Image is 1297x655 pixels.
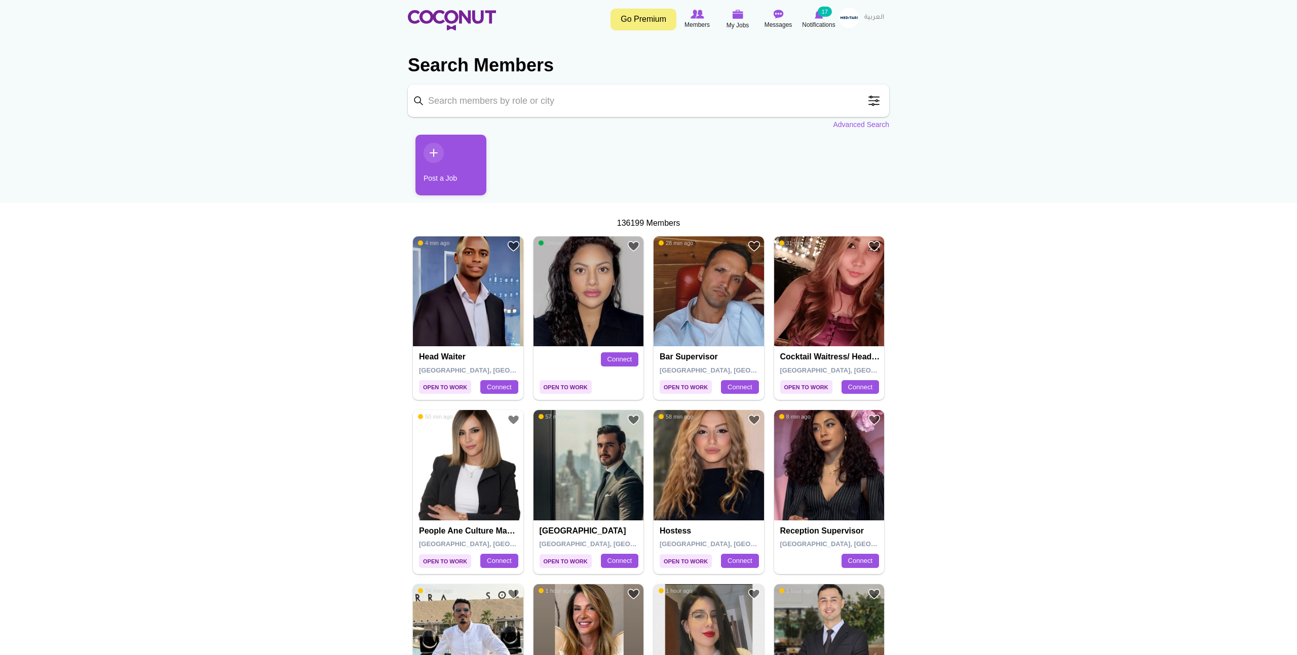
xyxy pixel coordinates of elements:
[480,554,518,568] a: Connect
[659,587,693,594] span: 1 hour ago
[727,20,749,30] span: My Jobs
[419,526,520,536] h4: People ane Culture Manager | Soft Skills Trainer
[765,20,792,30] span: Messages
[691,10,704,19] img: Browse Members
[677,8,717,31] a: Browse Members Members
[779,239,814,247] span: 31 min ago
[419,554,471,568] span: Open to Work
[868,414,881,426] a: Add to Favourites
[418,587,452,594] span: 24 min ago
[868,240,881,253] a: Add to Favourites
[480,380,518,394] a: Connect
[773,10,783,19] img: Messages
[748,588,760,600] a: Add to Favourites
[660,380,712,394] span: Open to Work
[780,540,925,548] span: [GEOGRAPHIC_DATA], [GEOGRAPHIC_DATA]
[660,554,712,568] span: Open to Work
[748,240,760,253] a: Add to Favourites
[833,119,889,130] a: Advanced Search
[660,366,804,374] span: [GEOGRAPHIC_DATA], [GEOGRAPHIC_DATA]
[507,240,520,253] a: Add to Favourites
[779,587,813,594] span: 1 hour ago
[408,10,496,30] img: Home
[540,554,592,568] span: Open to Work
[802,20,835,30] span: Notifications
[859,8,889,28] a: العربية
[684,20,710,30] span: Members
[660,540,804,548] span: [GEOGRAPHIC_DATA], [GEOGRAPHIC_DATA]
[539,239,562,247] span: Online
[659,413,693,420] span: 58 min ago
[780,352,881,361] h4: Cocktail Waitress/ head waitresses/vip waitress/waitress
[419,352,520,361] h4: Head Waiter
[540,526,640,536] h4: [GEOGRAPHIC_DATA]
[408,85,889,117] input: Search members by role or city
[419,366,563,374] span: [GEOGRAPHIC_DATA], [GEOGRAPHIC_DATA]
[627,588,640,600] a: Add to Favourites
[627,414,640,426] a: Add to Favourites
[842,380,879,394] a: Connect
[408,218,889,229] div: 136199 Members
[815,10,823,19] img: Notifications
[408,135,479,203] li: 1 / 1
[601,554,638,568] a: Connect
[780,380,832,394] span: Open to Work
[780,366,925,374] span: [GEOGRAPHIC_DATA], [GEOGRAPHIC_DATA]
[419,540,563,548] span: [GEOGRAPHIC_DATA], [GEOGRAPHIC_DATA]
[507,588,520,600] a: Add to Favourites
[540,540,684,548] span: [GEOGRAPHIC_DATA], [GEOGRAPHIC_DATA]
[601,352,638,366] a: Connect
[419,380,471,394] span: Open to Work
[408,53,889,77] h2: Search Members
[798,8,839,31] a: Notifications Notifications 17
[780,526,881,536] h4: Reception Supervisor
[659,239,693,247] span: 28 min ago
[540,380,592,394] span: Open to Work
[627,240,640,253] a: Add to Favourites
[660,352,760,361] h4: Bar Supervisor
[818,7,832,17] small: 17
[732,10,743,19] img: My Jobs
[717,8,758,31] a: My Jobs My Jobs
[721,380,758,394] a: Connect
[507,414,520,426] a: Add to Favourites
[758,8,798,31] a: Messages Messages
[721,554,758,568] a: Connect
[842,554,879,568] a: Connect
[660,526,760,536] h4: Hostess
[539,413,573,420] span: 57 min ago
[779,413,811,420] span: 8 min ago
[418,239,449,247] span: 4 min ago
[611,9,676,30] a: Go Premium
[539,587,573,594] span: 1 hour ago
[868,588,881,600] a: Add to Favourites
[418,413,452,420] span: 50 min ago
[415,135,486,195] a: Post a Job
[748,414,760,426] a: Add to Favourites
